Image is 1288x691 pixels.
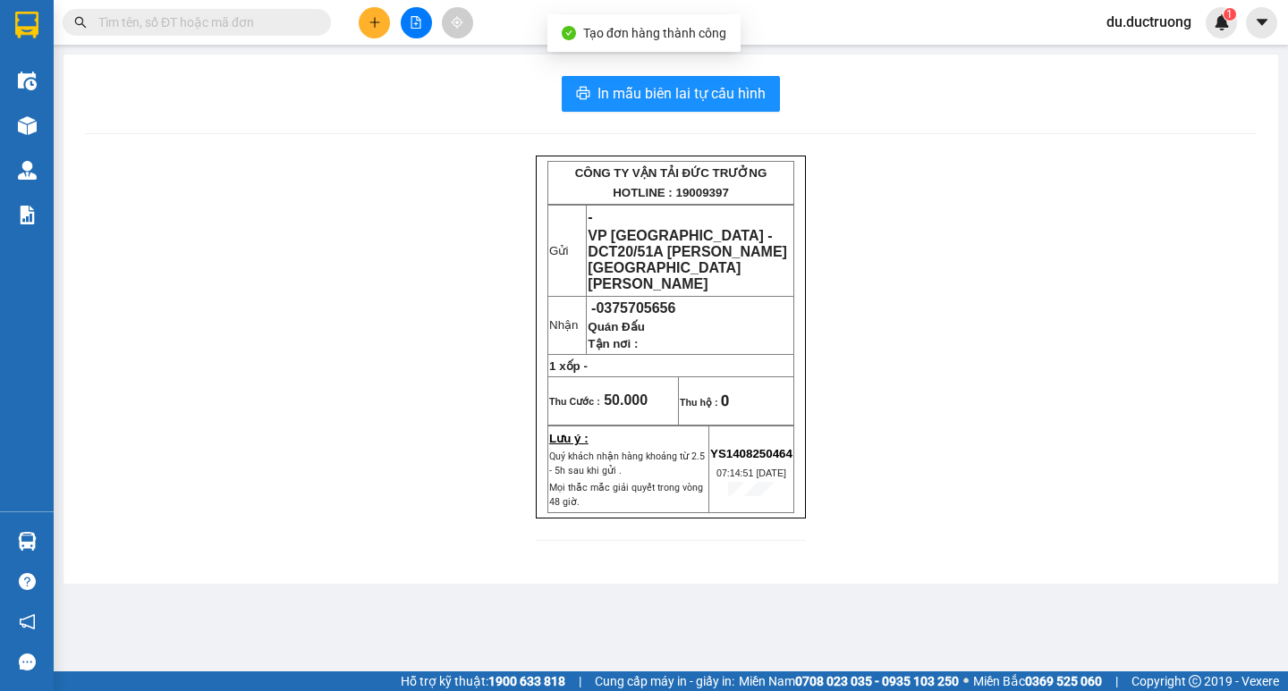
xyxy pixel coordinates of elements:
[549,451,705,476] span: Quý khách nhận hàng khoảng từ 2.5 - 5h sau khi gửi .
[18,532,37,551] img: warehouse-icon
[488,674,565,688] strong: 1900 633 818
[591,300,675,316] span: -
[963,678,969,685] span: ⚪️
[576,86,590,103] span: printer
[549,482,703,508] span: Mọi thắc mắc giải quyết trong vòng 48 giờ.
[401,7,432,38] button: file-add
[98,13,309,32] input: Tìm tên, số ĐT hoặc mã đơn
[19,613,36,630] span: notification
[549,359,588,373] span: 1 xốp -
[1025,674,1102,688] strong: 0369 525 060
[1189,675,1201,687] span: copyright
[583,26,726,40] span: Tạo đơn hàng thành công
[1226,8,1233,21] span: 1
[604,392,648,408] span: 50.000
[38,10,231,23] strong: CÔNG TY VẬN TẢI ĐỨC TRƯỞNG
[19,653,36,670] span: message
[716,468,786,478] span: 07:14:51 [DATE]
[597,82,766,105] span: In mẫu biên lai tự cấu hình
[549,318,578,332] span: Nhận
[588,337,638,350] span: Tận nơi :
[18,116,37,135] img: warehouse-icon
[74,16,87,29] span: search
[596,300,675,316] span: 0375705656
[442,7,473,38] button: aim
[19,573,36,590] span: question-circle
[1092,11,1206,33] span: du.ductruong
[52,80,251,128] span: DCT20/51A [PERSON_NAME][GEOGRAPHIC_DATA][PERSON_NAME]
[680,397,718,408] strong: Thu hộ :
[410,16,422,29] span: file-add
[973,671,1102,691] span: Miền Bắc
[18,206,37,224] img: solution-icon
[52,64,251,128] span: VP [GEOGRAPHIC_DATA] -
[575,166,767,180] strong: CÔNG TY VẬN TẢI ĐỨC TRƯỞNG
[549,244,568,257] span: Gửi
[451,16,463,29] span: aim
[401,671,565,691] span: Hỗ trợ kỹ thuật:
[369,16,381,29] span: plus
[52,46,56,61] span: -
[359,7,390,38] button: plus
[721,392,729,409] span: 0
[18,161,37,180] img: warehouse-icon
[549,396,600,407] span: Thu Cước :
[579,671,581,691] span: |
[588,209,592,224] span: -
[710,447,792,460] span: YS1408250464
[15,12,38,38] img: logo-vxr
[795,674,959,688] strong: 0708 023 035 - 0935 103 250
[76,26,136,39] strong: HOTLINE :
[588,228,787,291] span: VP [GEOGRAPHIC_DATA] -
[1254,14,1270,30] span: caret-down
[595,671,734,691] span: Cung cấp máy in - giấy in:
[13,80,32,94] span: Gửi
[1224,8,1236,21] sup: 1
[1115,671,1118,691] span: |
[562,26,576,40] span: check-circle
[1246,7,1277,38] button: caret-down
[562,76,780,112] button: printerIn mẫu biên lai tự cấu hình
[739,671,959,691] span: Miền Nam
[588,320,645,333] span: Quán Đấu
[1214,14,1230,30] img: icon-new-feature
[18,72,37,90] img: warehouse-icon
[613,186,673,199] strong: HOTLINE :
[549,432,589,445] strong: Lưu ý :
[676,186,729,199] span: 19009397
[140,26,192,39] span: 19009397
[588,244,787,291] span: DCT20/51A [PERSON_NAME][GEOGRAPHIC_DATA][PERSON_NAME]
